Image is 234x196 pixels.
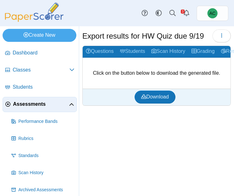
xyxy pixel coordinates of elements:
[13,66,69,73] span: Classes
[207,8,218,18] span: Andrew Christman
[3,29,76,41] a: Create New
[18,170,74,176] span: Scan History
[18,187,74,193] span: Archived Assessments
[83,58,231,89] div: Click on the button below to download the generated file.
[18,118,74,125] span: Performance Bands
[197,6,228,21] a: Andrew Christman
[117,46,148,58] a: Students
[148,46,188,58] a: Scan History
[3,3,66,22] img: PaperScorer
[141,94,169,99] span: Download
[3,63,77,78] a: Classes
[82,31,204,41] h1: Export results for HW Quiz due 9/19
[180,6,193,20] a: Alerts
[9,148,77,163] a: Standards
[9,114,77,129] a: Performance Bands
[3,46,77,61] a: Dashboard
[135,91,175,103] a: Download
[13,49,74,56] span: Dashboard
[209,11,215,16] span: Andrew Christman
[83,46,117,58] a: Questions
[3,97,77,112] a: Assessments
[3,17,66,23] a: PaperScorer
[188,46,218,58] a: Grading
[9,131,77,146] a: Rubrics
[18,153,74,159] span: Standards
[13,101,69,108] span: Assessments
[9,165,77,180] a: Scan History
[18,136,74,142] span: Rubrics
[13,84,74,91] span: Students
[3,80,77,95] a: Students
